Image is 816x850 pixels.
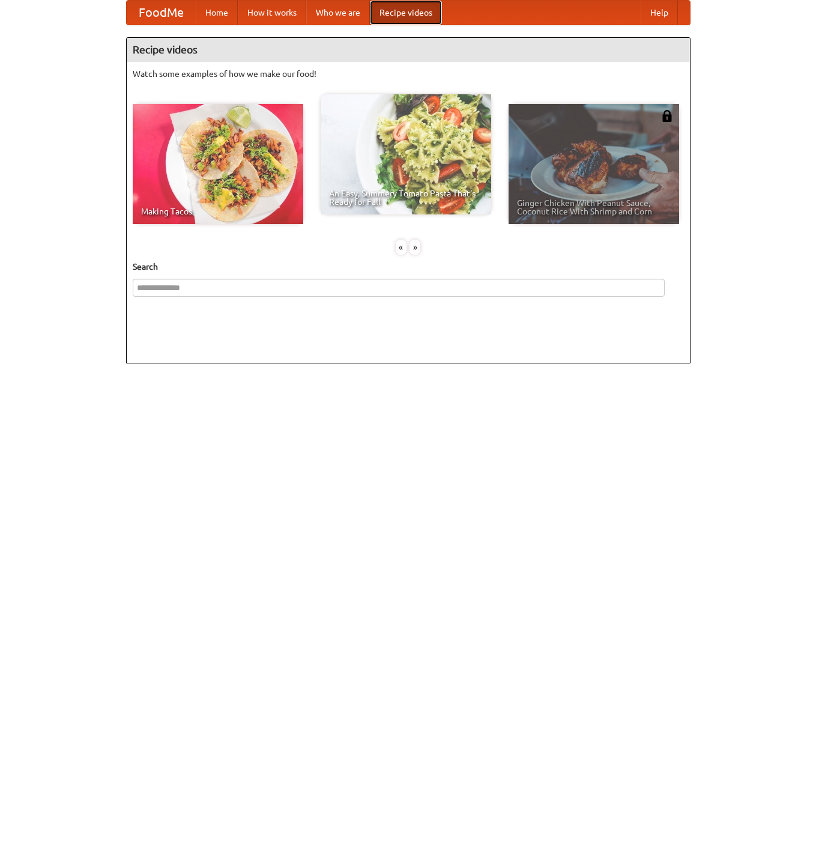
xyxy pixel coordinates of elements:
h4: Recipe videos [127,38,690,62]
span: An Easy, Summery Tomato Pasta That's Ready for Fall [329,189,483,206]
div: « [396,240,406,255]
a: How it works [238,1,306,25]
a: An Easy, Summery Tomato Pasta That's Ready for Fall [321,94,491,214]
p: Watch some examples of how we make our food! [133,68,684,80]
a: Help [641,1,678,25]
span: Making Tacos [141,207,295,216]
a: Who we are [306,1,370,25]
a: Making Tacos [133,104,303,224]
img: 483408.png [661,110,673,122]
a: Home [196,1,238,25]
a: Recipe videos [370,1,442,25]
div: » [410,240,420,255]
h5: Search [133,261,684,273]
a: FoodMe [127,1,196,25]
